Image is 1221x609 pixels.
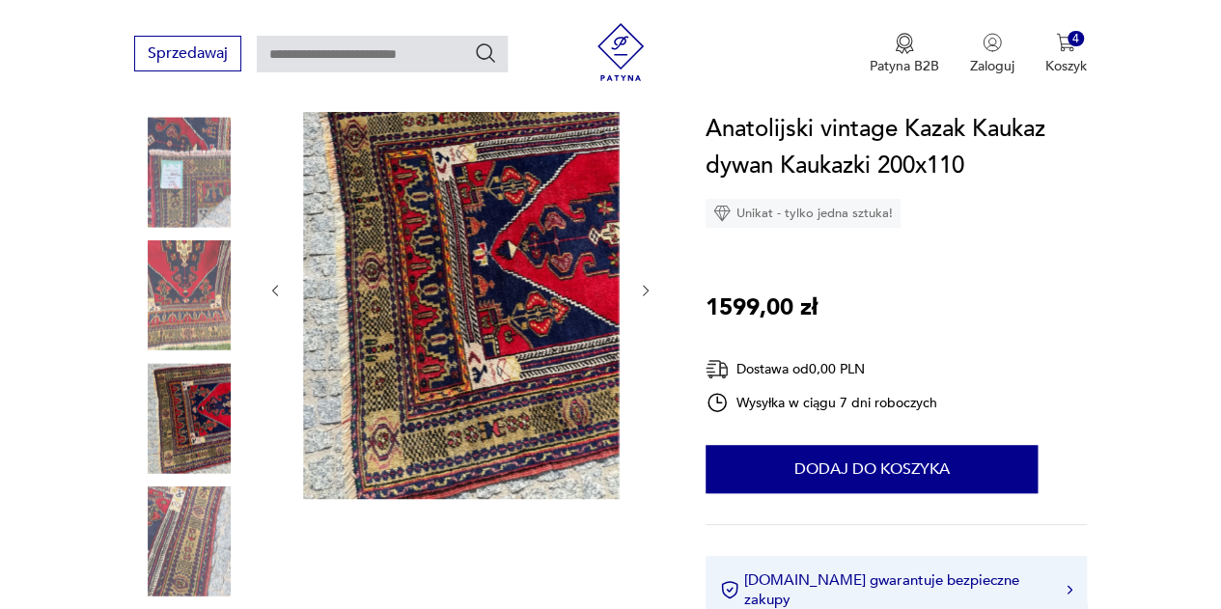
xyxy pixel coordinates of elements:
[713,205,731,222] img: Ikona diamentu
[1045,57,1087,75] p: Koszyk
[134,240,244,350] img: Zdjęcie produktu Anatolijski vintage Kazak Kaukaz dywan Kaukazki 200x110
[983,33,1002,52] img: Ikonka użytkownika
[706,445,1038,493] button: Dodaj do koszyka
[134,117,244,227] img: Zdjęcie produktu Anatolijski vintage Kazak Kaukaz dywan Kaukazki 200x110
[1067,585,1072,595] img: Ikona strzałki w prawo
[706,357,729,381] img: Ikona dostawy
[1056,33,1075,52] img: Ikona koszyka
[870,57,939,75] p: Patyna B2B
[970,57,1014,75] p: Zaloguj
[1068,31,1084,47] div: 4
[134,36,241,71] button: Sprzedawaj
[303,78,619,499] img: Zdjęcie produktu Anatolijski vintage Kazak Kaukaz dywan Kaukazki 200x110
[895,33,914,54] img: Ikona medalu
[870,33,939,75] a: Ikona medaluPatyna B2B
[134,363,244,473] img: Zdjęcie produktu Anatolijski vintage Kazak Kaukaz dywan Kaukazki 200x110
[706,199,901,228] div: Unikat - tylko jedna sztuka!
[134,48,241,62] a: Sprzedawaj
[970,33,1014,75] button: Zaloguj
[706,357,937,381] div: Dostawa od 0,00 PLN
[720,580,739,599] img: Ikona certyfikatu
[1045,33,1087,75] button: 4Koszyk
[592,23,650,81] img: Patyna - sklep z meblami i dekoracjami vintage
[870,33,939,75] button: Patyna B2B
[720,570,1072,609] button: [DOMAIN_NAME] gwarantuje bezpieczne zakupy
[706,391,937,414] div: Wysyłka w ciągu 7 dni roboczych
[134,486,244,596] img: Zdjęcie produktu Anatolijski vintage Kazak Kaukaz dywan Kaukazki 200x110
[706,290,818,326] p: 1599,00 zł
[706,111,1087,184] h1: Anatolijski vintage Kazak Kaukaz dywan Kaukazki 200x110
[474,42,497,65] button: Szukaj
